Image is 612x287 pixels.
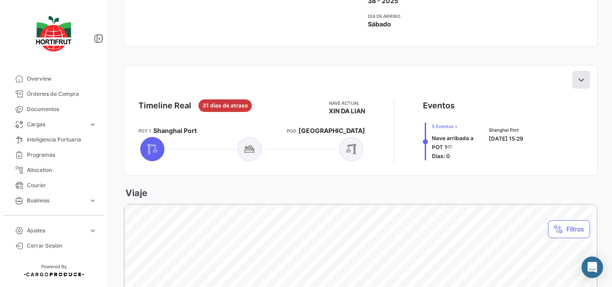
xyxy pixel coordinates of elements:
[27,181,97,189] span: Courier
[7,147,100,163] a: Programas
[203,102,248,110] span: 31 dias de atraso
[89,227,97,235] span: expand_more
[7,102,100,117] a: Documentos
[298,126,365,135] span: [GEOGRAPHIC_DATA]
[27,75,97,83] span: Overview
[27,242,97,250] span: Cerrar Sesión
[27,136,97,144] span: Inteligencia Portuaria
[423,99,455,112] div: Eventos
[432,123,478,130] span: 5 Eventos +
[27,197,85,205] span: Business
[89,120,97,129] span: expand_more
[27,166,97,174] span: Allocation
[7,71,100,86] a: Overview
[27,105,97,113] span: Documentos
[329,99,365,107] app-card-info-title: Nave actual
[489,135,523,142] span: [DATE] 15:29
[489,126,523,133] span: Shanghai Port
[7,163,100,178] a: Allocation
[31,11,76,57] img: logo-hortifrut.svg
[7,178,100,193] a: Courier
[138,127,151,134] app-card-info-title: POT 1
[153,126,197,135] span: Shanghai Port
[432,153,450,159] span: Días: 0
[27,90,97,98] span: Órdenes de Compra
[89,197,97,205] span: expand_more
[432,135,474,150] span: Nave arribada a POT 1
[27,151,97,159] span: Programas
[7,86,100,102] a: Órdenes de Compra
[548,220,590,238] button: Filtros
[27,227,85,235] span: Ajustes
[138,99,191,112] div: Timeline Real
[368,20,391,29] span: Sábado
[368,13,474,20] app-card-info-title: Día de Arribo
[287,127,296,134] app-card-info-title: POD
[329,107,365,116] span: XIN DA LIAN
[582,257,603,278] div: Abrir Intercom Messenger
[27,120,85,129] span: Cargas
[7,132,100,147] a: Inteligencia Portuaria
[124,187,147,199] h3: Viaje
